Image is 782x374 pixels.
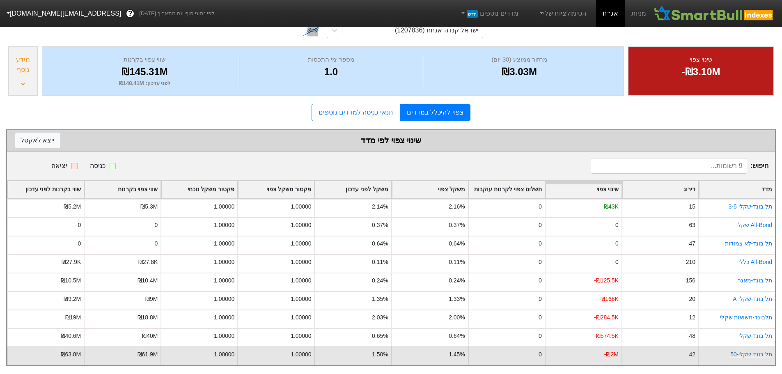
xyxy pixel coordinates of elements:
[615,221,619,229] div: 0
[392,181,468,198] div: Toggle SortBy
[372,276,388,285] div: 0.24%
[139,9,214,18] span: לפי נתוני סוף יום מתאריך [DATE]
[425,55,614,64] div: מחזור ממוצע (30 יום)
[689,239,695,248] div: 47
[738,259,772,265] a: All-Bond כללי
[639,64,763,79] div: -₪3.10M
[291,202,311,211] div: 1.00000
[62,258,81,266] div: ₪27.9K
[214,332,234,340] div: 1.00000
[145,295,158,303] div: ₪9M
[372,332,388,340] div: 0.65%
[53,79,237,87] div: לפני עדכון : ₪148.41M
[214,202,234,211] div: 1.00000
[214,313,234,322] div: 1.00000
[61,350,81,359] div: ₪63.8M
[449,350,465,359] div: 1.45%
[449,332,465,340] div: 0.64%
[689,350,695,359] div: 42
[615,258,619,266] div: 0
[639,55,763,64] div: שינוי צפוי
[11,55,35,75] div: מידע נוסף
[425,64,614,79] div: ₪3.03M
[61,332,81,340] div: ₪40.6M
[599,295,619,303] div: -₪168K
[449,221,465,229] div: 0.37%
[736,222,772,228] a: All-Bond שקלי
[539,258,542,266] div: 0
[214,221,234,229] div: 1.00000
[400,104,470,121] a: צפוי להיכלל במדדים
[64,202,81,211] div: ₪5.2M
[539,221,542,229] div: 0
[78,221,81,229] div: 0
[138,350,158,359] div: ₪61.9M
[720,314,773,321] a: תלבונד-תשואות שקלי
[539,313,542,322] div: 0
[449,239,465,248] div: 0.64%
[372,258,388,266] div: 0.11%
[539,276,542,285] div: 0
[312,104,400,121] a: תנאי כניסה למדדים נוספים
[161,181,237,198] div: Toggle SortBy
[155,239,158,248] div: 0
[546,181,621,198] div: Toggle SortBy
[291,239,311,248] div: 1.00000
[689,313,695,322] div: 12
[372,313,388,322] div: 2.03%
[302,20,323,41] img: tase link
[372,350,388,359] div: 1.50%
[539,239,542,248] div: 0
[372,221,388,229] div: 0.37%
[686,276,695,285] div: 156
[594,313,619,322] div: -₪284.5K
[214,350,234,359] div: 1.00000
[372,295,388,303] div: 1.35%
[85,181,161,198] div: Toggle SortBy
[142,332,158,340] div: ₪40M
[53,64,237,79] div: ₪145.31M
[291,258,311,266] div: 1.00000
[214,239,234,248] div: 1.00000
[395,25,479,35] div: ישראל קנדה אגחח (1207836)
[372,239,388,248] div: 0.64%
[241,55,421,64] div: מספר ימי התכסות
[689,221,695,229] div: 63
[15,133,60,148] button: ייצא לאקסל
[449,202,465,211] div: 2.16%
[138,258,158,266] div: ₪27.8K
[291,350,311,359] div: 1.00000
[539,350,542,359] div: 0
[291,313,311,322] div: 1.00000
[51,161,67,171] div: יציאה
[689,332,695,340] div: 48
[241,64,421,79] div: 1.0
[61,276,81,285] div: ₪10.5M
[469,181,545,198] div: Toggle SortBy
[291,332,311,340] div: 1.00000
[615,239,619,248] div: 0
[138,276,158,285] div: ₪10.4M
[689,202,695,211] div: 15
[456,5,522,22] a: מדדים נוספיםחדש
[449,258,465,266] div: 0.11%
[8,181,84,198] div: Toggle SortBy
[730,351,772,358] a: תל בונד שקלי-50
[594,332,619,340] div: -₪574.5K
[140,202,158,211] div: ₪5.3M
[372,202,388,211] div: 2.14%
[622,181,698,198] div: Toggle SortBy
[535,5,590,22] a: הסימולציות שלי
[539,202,542,211] div: 0
[449,276,465,285] div: 0.24%
[591,158,768,174] span: חיפוש :
[738,333,773,339] a: תל בונד-שקלי
[15,134,767,147] div: שינוי צפוי לפי מדד
[686,258,695,266] div: 210
[65,313,81,322] div: ₪19M
[291,295,311,303] div: 1.00000
[291,221,311,229] div: 1.00000
[539,332,542,340] div: 0
[449,313,465,322] div: 2.00%
[155,221,158,229] div: 0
